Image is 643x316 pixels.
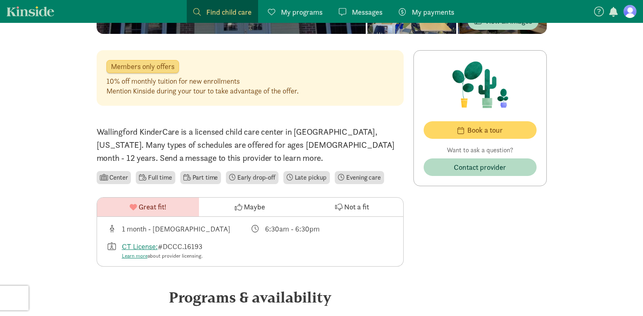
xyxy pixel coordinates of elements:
span: Book a tour [467,125,503,136]
a: CT License: [122,242,158,251]
div: Class schedule [250,223,393,234]
span: Members only offers [111,63,175,70]
span: Not a fit [344,201,369,212]
span: Maybe [244,201,265,212]
div: License number [107,241,250,260]
div: 6:30am - 6:30pm [265,223,320,234]
span: Messages [352,7,382,18]
a: Learn more [122,252,148,259]
button: Not a fit [301,198,403,216]
a: Kinside [7,6,54,16]
div: Age range for children that this provider cares for [107,223,250,234]
li: Part time [180,171,221,184]
div: 1 month - [DEMOGRAPHIC_DATA] [122,223,230,234]
div: Programs & availability [97,286,404,308]
li: Center [97,171,131,184]
div: #DCCC.16193 [122,241,203,260]
button: Maybe [199,198,301,216]
span: Great fit! [139,201,166,212]
span: My payments [412,7,454,18]
button: Contact provider [424,158,537,176]
li: Evening care [335,171,384,184]
p: Wallingford KinderCare is a licensed child care center in [GEOGRAPHIC_DATA], [US_STATE]. Many typ... [97,125,404,165]
li: Late pickup [283,171,330,184]
span: Contact provider [454,162,506,173]
span: Find child care [206,7,252,18]
button: Book a tour [424,121,537,139]
span: My programs [281,7,323,18]
div: about provider licensing. [122,252,203,260]
li: Early drop-off [226,171,278,184]
p: Want to ask a question? [424,145,537,155]
div: Mention Kinside during your tour to take advantage of the offer. [106,86,298,96]
button: Great fit! [97,198,199,216]
div: 10% off monthly tuition for new enrollments [106,76,298,86]
li: Full time [136,171,175,184]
